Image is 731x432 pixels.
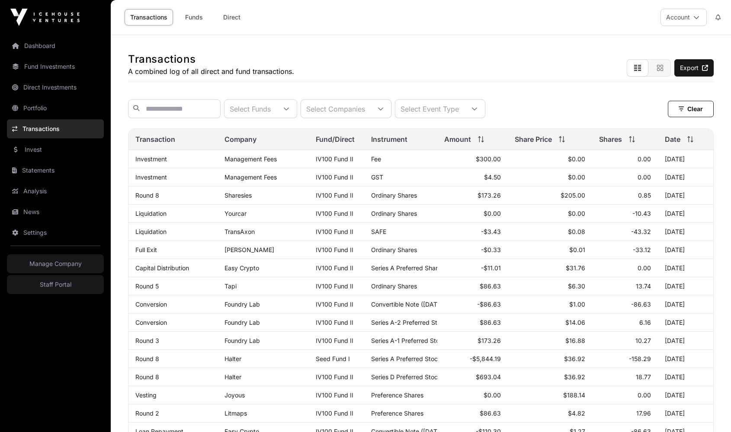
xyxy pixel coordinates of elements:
a: Investment [135,173,167,181]
span: Ordinary Shares [371,192,417,199]
td: $86.63 [437,314,508,332]
a: Round 2 [135,410,159,417]
div: Select Companies [301,100,370,118]
a: Full Exit [135,246,157,253]
a: Tapi [224,282,237,290]
a: Export [674,59,714,77]
a: Investment [135,155,167,163]
span: $16.88 [565,337,585,344]
span: Transaction [135,134,175,144]
span: $0.00 [568,210,585,217]
a: IV100 Fund II [316,210,353,217]
td: [DATE] [658,386,713,404]
a: Round 8 [135,192,159,199]
a: Fund Investments [7,57,104,76]
p: A combined log of all direct and fund transactions. [128,66,294,77]
a: Easy Crypto [224,264,259,272]
td: [DATE] [658,205,713,223]
td: [DATE] [658,186,713,205]
a: Foundry Lab [224,319,260,326]
a: [PERSON_NAME] [224,246,274,253]
td: [DATE] [658,332,713,350]
td: $0.00 [437,205,508,223]
button: Account [660,9,707,26]
span: -43.32 [631,228,651,235]
a: IV100 Fund II [316,228,353,235]
span: Ordinary Shares [371,246,417,253]
td: [DATE] [658,168,713,186]
a: TransAxon [224,228,255,235]
span: 0.00 [638,391,651,399]
td: [DATE] [658,277,713,295]
span: 0.00 [638,155,651,163]
a: Conversion [135,319,167,326]
a: Settings [7,223,104,242]
span: Series A-1 Preferred Stock [371,337,446,344]
a: IV100 Fund II [316,373,353,381]
td: [DATE] [658,259,713,277]
a: Portfolio [7,99,104,118]
a: Direct Investments [7,78,104,97]
a: Invest [7,140,104,159]
a: Dashboard [7,36,104,55]
span: 0.85 [638,192,651,199]
span: GST [371,173,383,181]
span: Preference Shares [371,410,423,417]
div: Select Event Type [395,100,464,118]
a: Liquidation [135,228,167,235]
a: Halter [224,373,241,381]
a: Conversion [135,301,167,308]
button: Clear [668,101,714,117]
a: IV100 Fund II [316,173,353,181]
span: -33.12 [633,246,651,253]
a: News [7,202,104,221]
a: IV100 Fund II [316,410,353,417]
img: Icehouse Ventures Logo [10,9,80,26]
span: Shares [599,134,622,144]
a: Analysis [7,182,104,201]
p: Management Fees [224,155,302,163]
span: $14.06 [565,319,585,326]
span: 0.00 [638,173,651,181]
a: Vesting [135,391,157,399]
a: Capital Distribution [135,264,189,272]
td: -$3.43 [437,223,508,241]
span: $1.00 [569,301,585,308]
td: [DATE] [658,241,713,259]
span: 13.74 [636,282,651,290]
span: $0.08 [568,228,585,235]
span: $205.00 [561,192,585,199]
span: $6.30 [568,282,585,290]
span: Share Price [515,134,552,144]
span: Fund/Direct [316,134,355,144]
span: $0.00 [568,173,585,181]
a: Round 5 [135,282,159,290]
td: [DATE] [658,223,713,241]
span: 17.96 [636,410,651,417]
a: Round 3 [135,337,159,344]
span: $0.00 [568,155,585,163]
a: Direct [215,9,249,26]
a: Transactions [125,9,173,26]
span: Fee [371,155,381,163]
td: [DATE] [658,368,713,386]
span: 6.16 [639,319,651,326]
span: Preference Shares [371,391,423,399]
iframe: Chat Widget [688,390,731,432]
td: [DATE] [658,295,713,314]
a: Halter [224,355,241,362]
a: Joyous [224,391,245,399]
span: -10.43 [632,210,651,217]
span: SAFE [371,228,386,235]
td: -$86.63 [437,295,508,314]
a: Round 8 [135,355,159,362]
td: -$0.33 [437,241,508,259]
a: IV100 Fund II [316,282,353,290]
span: Amount [444,134,471,144]
a: Sharesies [224,192,252,199]
span: Series A Preferred Stock [371,355,441,362]
span: Instrument [371,134,407,144]
a: Seed Fund I [316,355,350,362]
a: Funds [176,9,211,26]
a: IV100 Fund II [316,264,353,272]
